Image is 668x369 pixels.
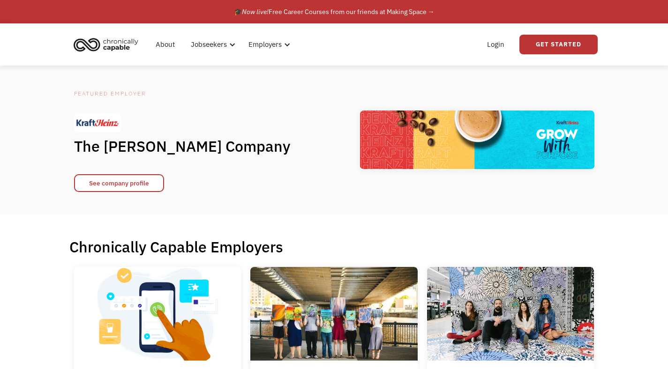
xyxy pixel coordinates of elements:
em: Now live! [242,7,269,16]
a: See company profile [74,174,164,192]
img: Chronically Capable logo [71,34,141,55]
div: 🎓 Free Career Courses from our friends at Making Space → [234,6,435,17]
h1: Chronically Capable Employers [69,237,599,256]
h1: The [PERSON_NAME] Company [74,137,308,155]
a: About [150,30,180,59]
div: Jobseekers [185,30,238,59]
div: Featured Employer [74,88,308,99]
div: Employers [243,30,293,59]
div: Employers [248,39,282,50]
a: Login [481,30,510,59]
a: home [71,34,145,55]
div: Jobseekers [191,39,227,50]
a: Get Started [519,35,598,54]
